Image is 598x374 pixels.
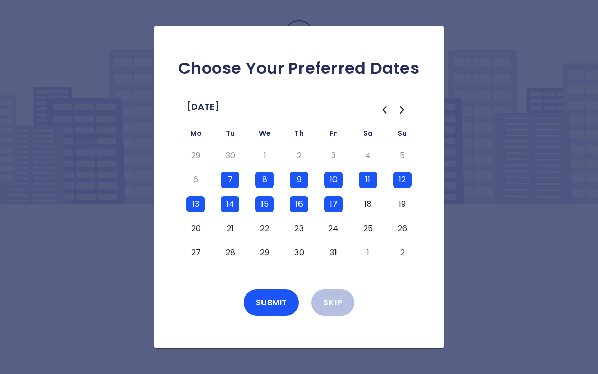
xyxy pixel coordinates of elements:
button: Submit [244,289,300,316]
h2: Choose Your Preferred Dates [170,58,428,79]
button: Tuesday, October 21st, 2025 [221,220,239,237]
th: Monday [178,127,213,143]
button: Thursday, October 2nd, 2025 [290,147,308,164]
button: Friday, October 17th, 2025, selected [324,196,343,212]
button: Go to the Previous Month [375,101,393,119]
button: Skip [311,289,354,316]
button: Monday, October 6th, 2025 [186,172,205,188]
th: Saturday [351,127,385,143]
button: Wednesday, October 22nd, 2025 [255,220,274,237]
th: Sunday [385,127,420,143]
button: Friday, October 31st, 2025 [324,245,343,261]
button: Monday, October 13th, 2025, selected [186,196,205,212]
th: Wednesday [247,127,282,143]
button: Thursday, October 9th, 2025, selected [290,172,308,188]
button: Monday, October 20th, 2025 [186,220,205,237]
button: Friday, October 3rd, 2025 [324,147,343,164]
button: Wednesday, October 15th, 2025, selected [255,196,274,212]
button: Sunday, October 5th, 2025 [393,147,412,164]
button: Sunday, November 2nd, 2025 [393,245,412,261]
button: Go to the Next Month [393,101,412,119]
button: Sunday, October 26th, 2025 [393,220,412,237]
button: Saturday, October 4th, 2025 [359,147,377,164]
button: Thursday, October 30th, 2025 [290,245,308,261]
button: Wednesday, October 8th, 2025, selected [255,172,274,188]
img: Logo [248,20,350,70]
button: Saturday, October 25th, 2025 [359,220,377,237]
button: Wednesday, October 1st, 2025 [255,147,274,164]
table: October 2025 [178,127,420,265]
button: Saturday, November 1st, 2025 [359,245,377,261]
button: Thursday, October 23rd, 2025 [290,220,308,237]
button: Tuesday, October 7th, 2025, selected [221,172,239,188]
button: Saturday, October 18th, 2025 [359,196,377,212]
button: Tuesday, September 30th, 2025 [221,147,239,164]
button: Monday, October 27th, 2025 [186,245,205,261]
button: Today, Monday, September 29th, 2025 [186,147,205,164]
th: Thursday [282,127,316,143]
span: [DATE] [186,99,219,115]
button: Friday, October 24th, 2025 [324,220,343,237]
button: Saturday, October 11th, 2025, selected [359,172,377,188]
th: Friday [316,127,351,143]
button: Tuesday, October 28th, 2025 [221,245,239,261]
button: Sunday, October 19th, 2025 [393,196,412,212]
button: Tuesday, October 14th, 2025, selected [221,196,239,212]
button: Sunday, October 12th, 2025, selected [393,172,412,188]
button: Friday, October 10th, 2025, selected [324,172,343,188]
button: Thursday, October 16th, 2025, selected [290,196,308,212]
th: Tuesday [213,127,247,143]
button: Wednesday, October 29th, 2025 [255,245,274,261]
